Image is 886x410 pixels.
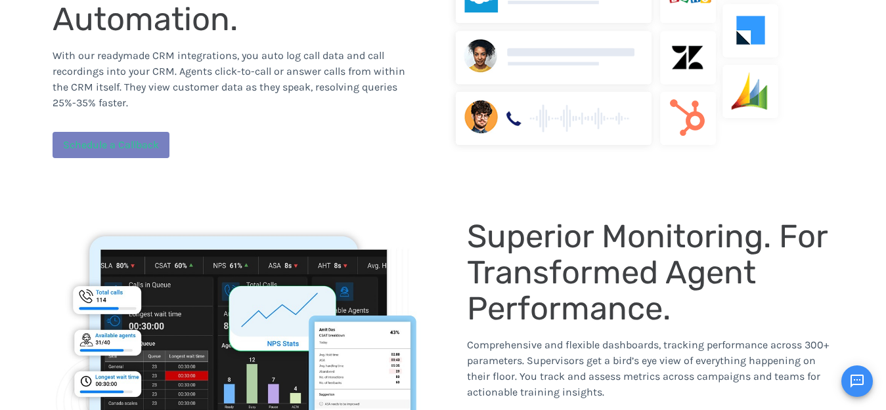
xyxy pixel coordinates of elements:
span: Schedule a Callback [63,138,159,151]
span: Superior Monitoring. For Transformed Agent Performance. [467,217,835,327]
a: Schedule a Callback [53,132,169,158]
span: Comprehensive and flexible dashboards, tracking performance across 300+ parameters. Supervisors g... [467,338,829,398]
span: With our readymade CRM integrations, you auto log call data and call recordings into your CRM. Ag... [53,49,405,109]
button: Open chat [841,365,873,397]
